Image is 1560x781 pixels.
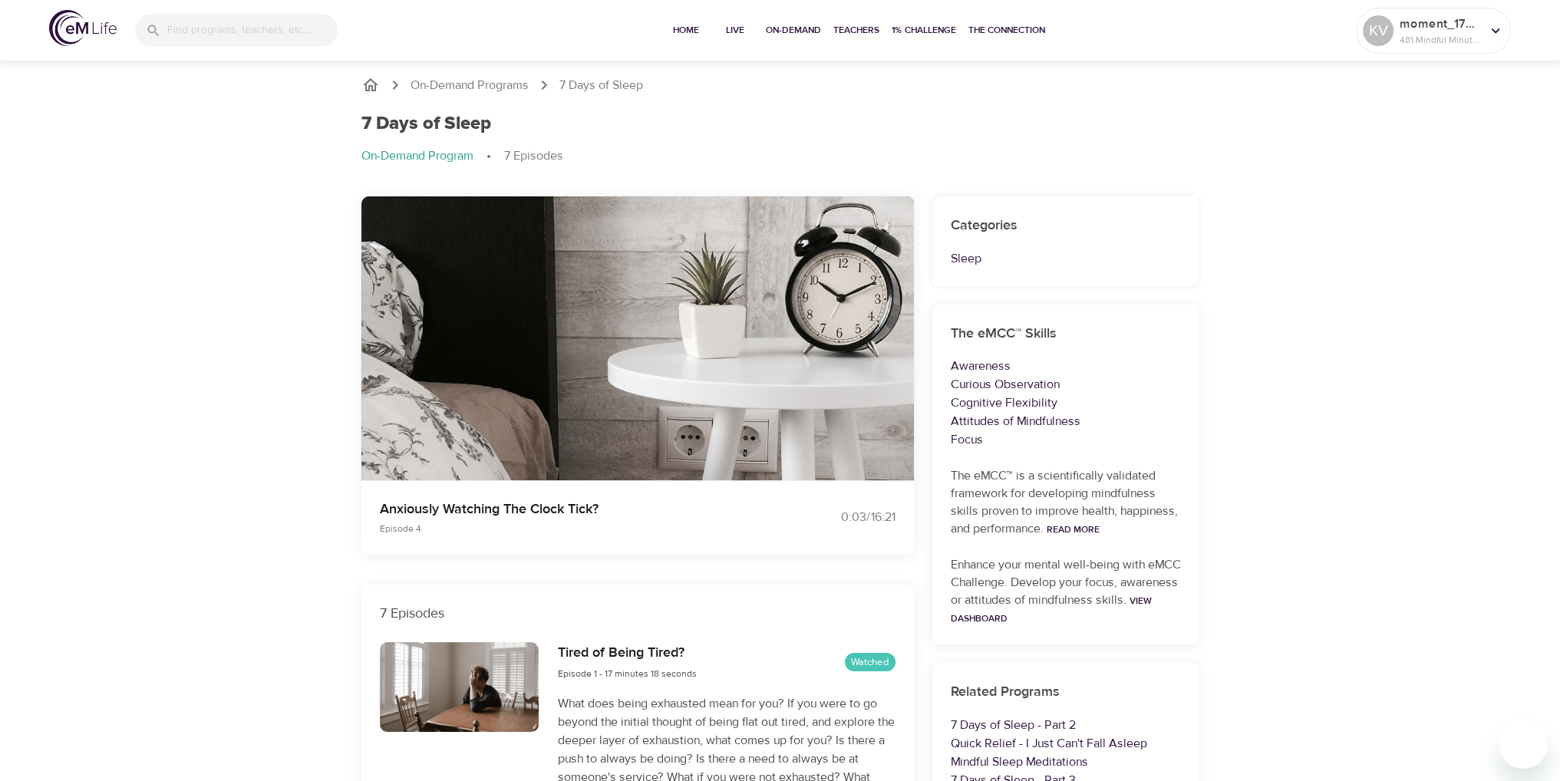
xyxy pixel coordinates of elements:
h6: Related Programs [951,681,1181,704]
input: Find programs, teachers, etc... [167,14,338,47]
nav: breadcrumb [361,76,1199,94]
span: The Connection [968,22,1045,38]
p: 7 Days of Sleep [559,77,643,94]
a: Read More [1047,523,1100,535]
p: Anxiously Watching The Clock Tick? [380,499,762,519]
a: 7 Days of Sleep - Part 2 [951,717,1076,733]
p: On-Demand Program [361,147,473,165]
p: The eMCC™ is a scientifically validated framework for developing mindfulness skills proven to imp... [951,467,1181,538]
span: 1% Challenge [892,22,956,38]
a: View Dashboard [951,595,1152,624]
p: Focus [951,430,1181,449]
span: Watched [845,655,895,670]
p: Enhance your mental well-being with eMCC Challenge. Develop your focus, awareness or attitudes of... [951,556,1181,627]
div: KV [1363,15,1393,46]
a: On-Demand Programs [411,77,529,94]
p: 481 Mindful Minutes [1400,33,1481,47]
nav: breadcrumb [361,147,1199,166]
p: 7 Episodes [504,147,563,165]
p: moment_1755283842 [1400,15,1481,33]
span: Live [717,22,754,38]
p: Awareness [951,357,1181,375]
span: Teachers [833,22,879,38]
a: Mindful Sleep Meditations [951,754,1088,769]
p: Episode 4 [380,522,762,535]
p: Cognitive Flexibility [951,394,1181,412]
img: logo [49,10,117,46]
span: On-Demand [766,22,821,38]
iframe: Button to launch messaging window [1499,720,1548,769]
h1: 7 Days of Sleep [361,113,491,135]
h6: Categories [951,215,1181,237]
p: Sleep [951,249,1181,268]
div: 0:03 / 16:21 [780,509,895,526]
span: Episode 1 - 17 minutes 18 seconds [557,667,696,680]
h6: Tired of Being Tired? [557,642,696,664]
h6: The eMCC™ Skills [951,323,1181,345]
p: Attitudes of Mindfulness [951,412,1181,430]
span: Home [668,22,704,38]
a: Quick Relief - I Just Can't Fall Asleep [951,736,1147,751]
p: Curious Observation [951,375,1181,394]
p: 7 Episodes [380,603,895,624]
